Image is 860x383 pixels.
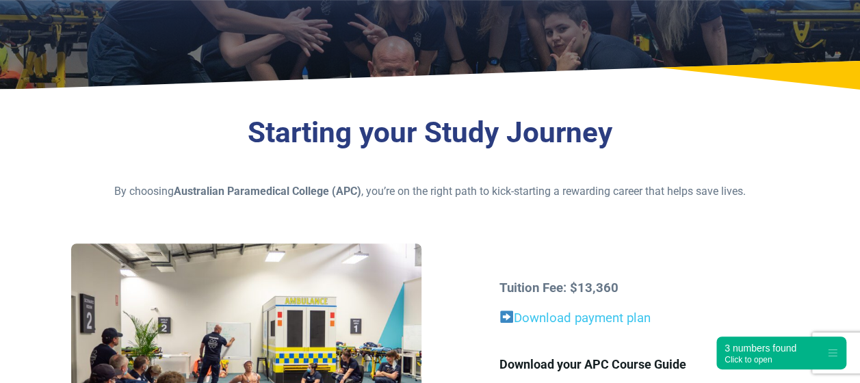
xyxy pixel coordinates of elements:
strong: Australian Paramedical College (APC) [174,185,361,198]
strong: Tuition Fee: $13,360 [499,280,618,295]
p: By choosing , you’re on the right path to kick-starting a rewarding career that helps save lives. [71,183,788,200]
a: Download payment plan [514,311,651,326]
img: ➡️ [500,311,513,323]
h3: Starting your Study Journey [71,116,788,150]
